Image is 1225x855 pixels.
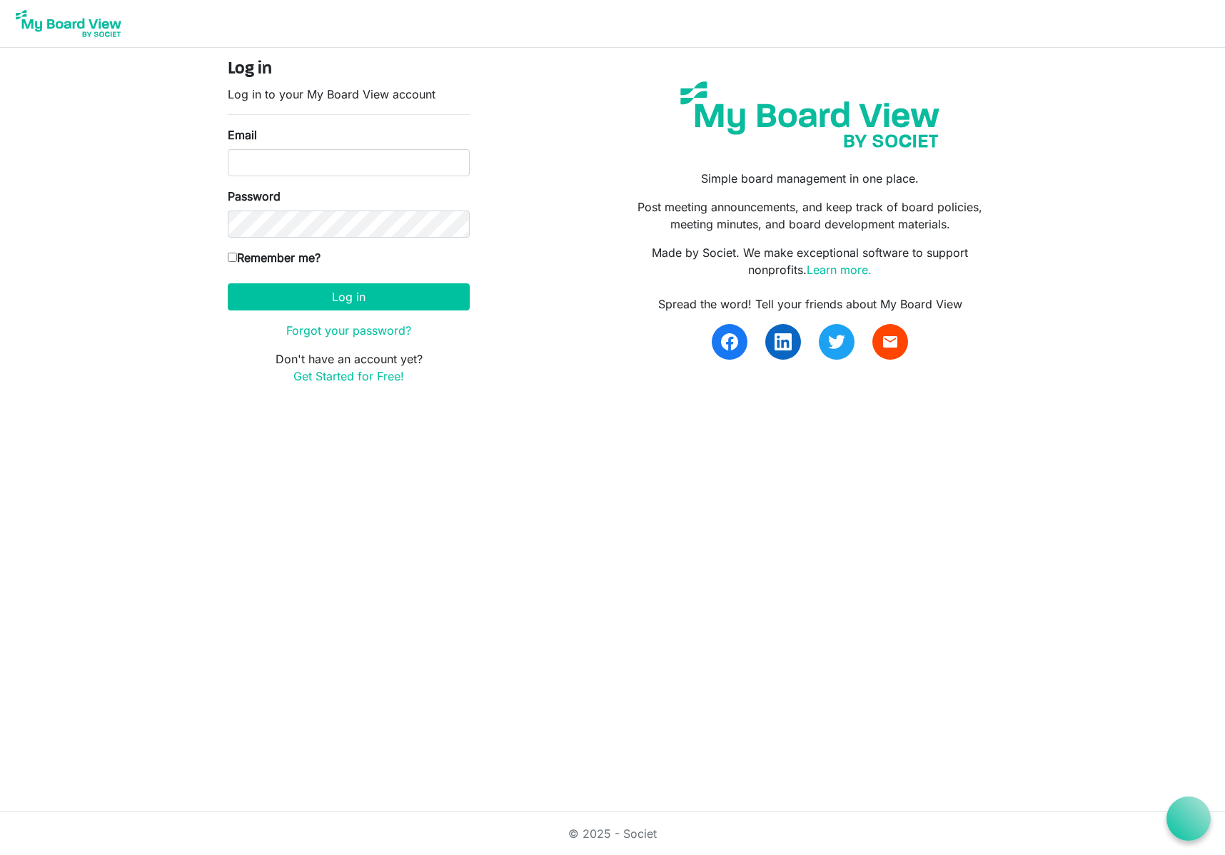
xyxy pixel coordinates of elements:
a: © 2025 - Societ [568,826,657,841]
img: twitter.svg [828,333,845,350]
img: My Board View Logo [11,6,126,41]
label: Password [228,188,281,205]
p: Don't have an account yet? [228,350,470,385]
label: Remember me? [228,249,321,266]
img: facebook.svg [721,333,738,350]
span: email [882,333,899,350]
a: Forgot your password? [286,323,411,338]
p: Made by Societ. We make exceptional software to support nonprofits. [623,244,997,278]
img: my-board-view-societ.svg [670,71,950,158]
p: Simple board management in one place. [623,170,997,187]
p: Post meeting announcements, and keep track of board policies, meeting minutes, and board developm... [623,198,997,233]
a: Learn more. [807,263,872,277]
a: Get Started for Free! [293,369,404,383]
div: Spread the word! Tell your friends about My Board View [623,295,997,313]
h4: Log in [228,59,470,80]
input: Remember me? [228,253,237,262]
img: linkedin.svg [775,333,792,350]
a: email [872,324,908,360]
label: Email [228,126,257,143]
p: Log in to your My Board View account [228,86,470,103]
button: Log in [228,283,470,310]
